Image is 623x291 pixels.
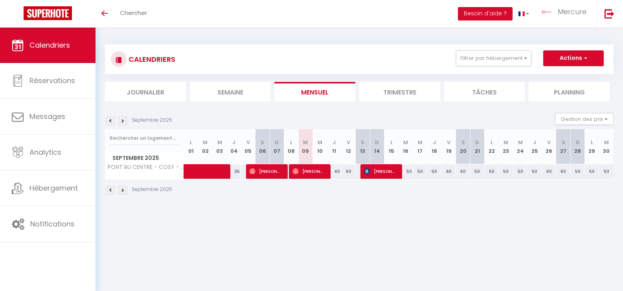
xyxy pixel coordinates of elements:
[556,164,570,179] div: 60
[275,139,279,146] abbr: D
[303,139,308,146] abbr: M
[499,164,513,179] div: 50
[599,164,614,179] div: 50
[527,164,542,179] div: 50
[591,139,593,146] abbr: L
[456,129,470,164] th: 20
[399,164,413,179] div: 50
[217,139,222,146] abbr: M
[203,139,208,146] abbr: M
[485,129,499,164] th: 22
[547,139,551,146] abbr: V
[105,82,186,101] li: Journalier
[29,40,70,50] span: Calendriers
[364,164,397,179] span: [PERSON_NAME]
[441,129,456,164] th: 19
[246,139,250,146] abbr: V
[403,139,408,146] abbr: M
[255,129,270,164] th: 06
[504,139,508,146] abbr: M
[418,139,423,146] abbr: M
[542,129,556,164] th: 26
[570,164,584,179] div: 50
[485,164,499,179] div: 50
[132,117,172,124] p: Septembre 2025
[29,111,65,121] span: Messages
[24,6,72,20] img: Super Booking
[529,82,610,101] li: Planning
[604,139,609,146] abbr: M
[576,139,580,146] abbr: D
[458,7,513,20] button: Besoin d'aide ?
[456,50,531,66] button: Filtrer par hébergement
[433,139,436,146] abbr: J
[284,129,298,164] th: 08
[427,164,441,179] div: 50
[543,50,604,66] button: Actions
[327,164,341,179] div: 40
[461,139,465,146] abbr: S
[29,147,61,157] span: Analytics
[491,139,493,146] abbr: L
[533,139,536,146] abbr: J
[444,82,525,101] li: Tâches
[585,129,599,164] th: 29
[290,139,292,146] abbr: L
[249,164,282,179] span: [PERSON_NAME]
[456,164,470,179] div: 60
[390,139,393,146] abbr: L
[212,129,226,164] th: 03
[274,82,355,101] li: Mensuel
[570,129,584,164] th: 28
[190,139,192,146] abbr: L
[241,129,255,164] th: 05
[347,139,350,146] abbr: V
[232,139,235,146] abbr: J
[475,139,479,146] abbr: D
[470,129,484,164] th: 21
[270,129,284,164] th: 07
[441,164,456,179] div: 60
[190,82,271,101] li: Semaine
[513,164,527,179] div: 50
[599,129,614,164] th: 30
[542,164,556,179] div: 60
[518,139,523,146] abbr: M
[132,186,172,193] p: Septembre 2025
[470,164,484,179] div: 50
[105,152,184,164] span: Septembre 2025
[107,164,185,170] span: PONT'AU CENTRE - COSY - B'PAM
[333,139,336,146] abbr: J
[356,129,370,164] th: 13
[359,82,440,101] li: Trimestre
[413,164,427,179] div: 50
[556,129,570,164] th: 27
[184,129,198,164] th: 01
[384,129,399,164] th: 15
[227,129,241,164] th: 04
[29,183,78,193] span: Hébergement
[198,129,212,164] th: 02
[370,129,384,164] th: 14
[527,129,542,164] th: 25
[499,129,513,164] th: 23
[447,139,450,146] abbr: V
[312,129,327,164] th: 10
[375,139,379,146] abbr: D
[541,11,553,14] img: ...
[318,139,322,146] abbr: M
[120,9,147,17] span: Chercher
[298,129,312,164] th: 09
[413,129,427,164] th: 17
[361,139,364,146] abbr: S
[555,113,614,125] button: Gestion des prix
[261,139,264,146] abbr: S
[29,76,75,85] span: Réservations
[562,139,565,146] abbr: S
[341,164,355,179] div: 60
[513,129,527,164] th: 24
[30,219,75,229] span: Notifications
[427,129,441,164] th: 18
[110,131,179,145] input: Rechercher un logement...
[558,7,586,17] span: Mercure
